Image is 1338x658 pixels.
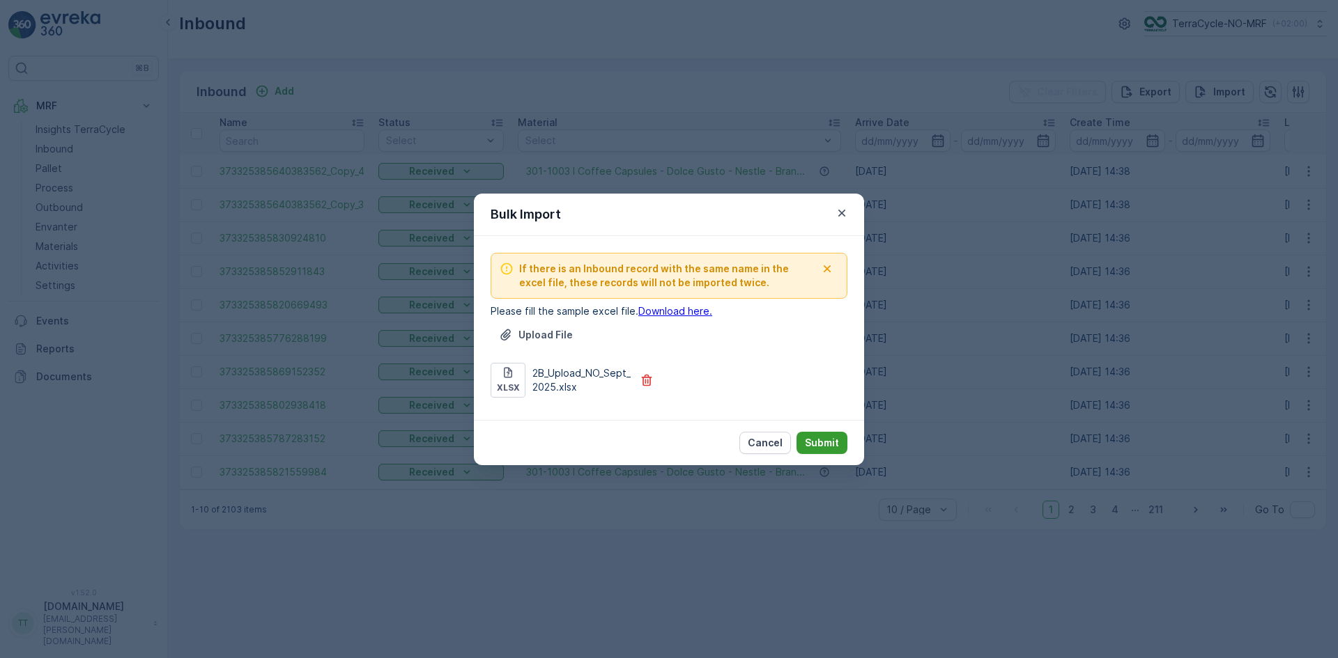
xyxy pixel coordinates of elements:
button: Upload File [491,324,581,346]
button: Submit [797,432,847,454]
span: If there is an Inbound record with the same name in the excel file, these records will not be imp... [519,262,816,290]
button: Cancel [739,432,791,454]
p: 2B_Upload_NO_Sept_2025.xlsx [532,366,631,394]
p: Please fill the sample excel file. [491,304,847,318]
a: Download here. [638,305,712,317]
p: Submit [805,436,839,450]
p: Cancel [748,436,783,450]
p: xlsx [497,382,520,393]
p: Upload File [518,328,573,342]
p: Bulk Import [491,205,561,224]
